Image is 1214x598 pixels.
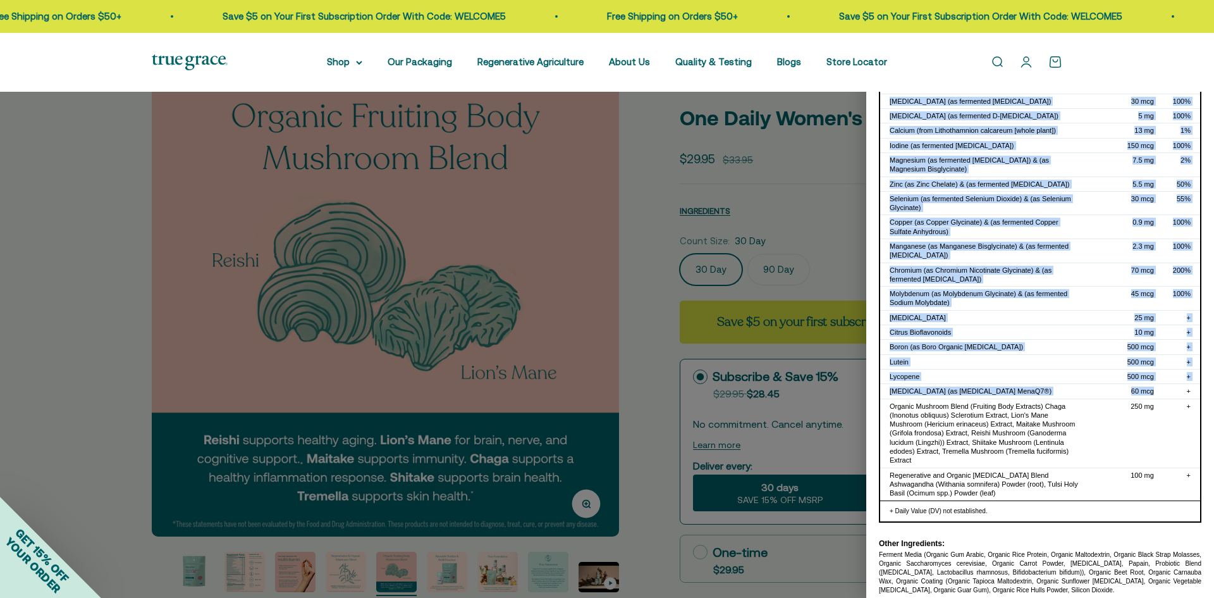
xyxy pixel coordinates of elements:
span: 13 mg [1134,127,1154,134]
span: 70 mcg [1131,266,1154,274]
td: + [1163,384,1200,399]
div: Boron (as Boro Organic [MEDICAL_DATA]) [890,342,1081,351]
div: Organic Mushroom Blend (Fruiting Body Extracts) Chaga (Inonotus obliquus) Sclerotium Extract, Lio... [890,402,1081,465]
a: Quality & Testing [675,56,752,67]
td: 200% [1163,263,1200,287]
span: GET 15% OFF [13,526,71,585]
a: Store Locator [826,56,887,67]
div: Ferment Media (Organic Gum Arabic, Organic Rice Protein, Organic Maltodextrin, Organic Black Stra... [879,551,1201,595]
td: + [1163,369,1200,383]
td: 1% [1163,123,1200,138]
div: Lutein [890,358,1081,366]
span: 25 mg [1134,314,1154,321]
span: 500 mcg [1127,343,1154,351]
td: + [1163,468,1200,500]
span: 30 mcg [1131,97,1154,105]
td: 55% [1163,191,1200,215]
span: 2.3 mg [1132,242,1154,250]
span: 500 mcg [1127,373,1154,380]
span: 5 mg [1138,112,1153,120]
div: [MEDICAL_DATA] (as fermented [MEDICAL_DATA]) [890,97,1081,106]
a: Regenerative Agriculture [477,56,584,67]
a: Free Shipping on Orders $50+ [606,11,737,22]
span: 60 mcg [1131,387,1154,395]
td: + [1163,354,1200,369]
div: Regenerative and Organic [MEDICAL_DATA] Blend Ashwagandha (Withania somnifera) Powder (root), Tul... [890,471,1081,498]
a: About Us [609,56,650,67]
div: [MEDICAL_DATA] (as [MEDICAL_DATA] MenaQ7®) [890,387,1081,396]
td: 100% [1163,239,1200,263]
td: 100% [1163,287,1200,311]
span: 0.9 mg [1132,218,1154,226]
div: Manganese (as Manganese Bisglycinate) & (as fermented [MEDICAL_DATA]) [890,242,1081,260]
div: Lycopene [890,372,1081,381]
td: 100% [1163,138,1200,153]
td: 100% [1163,94,1200,108]
span: 100 mg [1131,471,1154,479]
td: 100% [1163,109,1200,123]
div: Iodine (as fermented [MEDICAL_DATA]) [890,141,1081,150]
div: Calcium (from Lithothamnion calcareum [whole plant]) [890,126,1081,135]
span: 7.5 mg [1132,156,1154,164]
span: 45 mcg [1131,290,1154,297]
div: Copper (as Copper Glycinate) & (as fermented Copper Sulfate Anhydrous) [890,218,1081,236]
div: Chromium (as Chromium Nicotinate Glycinate) & (as fermented [MEDICAL_DATA]) [890,266,1081,284]
div: Zinc (as Zinc Chelate) & (as fermented [MEDICAL_DATA]) [890,180,1081,189]
td: + [1163,340,1200,354]
div: Citrus Bioflavonoids [890,328,1081,337]
span: Other Ingredients: [879,539,945,548]
div: [MEDICAL_DATA] [890,313,1081,322]
td: 2% [1163,153,1200,177]
td: 100% [1163,215,1200,239]
div: Magnesium (as fermented [MEDICAL_DATA]) & (as Magnesium Bisglycinate) [890,156,1081,174]
a: Our Packaging [388,56,452,67]
span: YOUR ORDER [3,535,63,595]
div: [MEDICAL_DATA] (as fermented D-[MEDICAL_DATA]) [890,111,1081,120]
a: Blogs [777,56,801,67]
td: + [1163,325,1200,340]
td: + [1163,310,1200,325]
span: 500 mcg [1127,358,1154,366]
span: 10 mg [1134,328,1154,336]
summary: Shop [327,54,362,70]
p: Save $5 on Your First Subscription Order With Code: WELCOME5 [221,9,505,24]
div: Molybdenum (as Molybdenum Glycinate) & (as fermented Sodium Molybdate) [890,289,1081,308]
span: 30 mcg [1131,195,1154,202]
span: 150 mcg [1127,142,1154,149]
p: Save $5 on Your First Subscription Order With Code: WELCOME5 [838,9,1121,24]
span: 250 mg [1131,402,1154,410]
span: 5.5 mg [1132,180,1154,188]
td: + [1163,399,1200,468]
td: 50% [1163,177,1200,191]
div: Selenium (as fermented Selenium Dioxide) & (as Selenium Glycinate) [890,194,1081,213]
div: + Daily Value (DV) not established. [880,501,1200,521]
